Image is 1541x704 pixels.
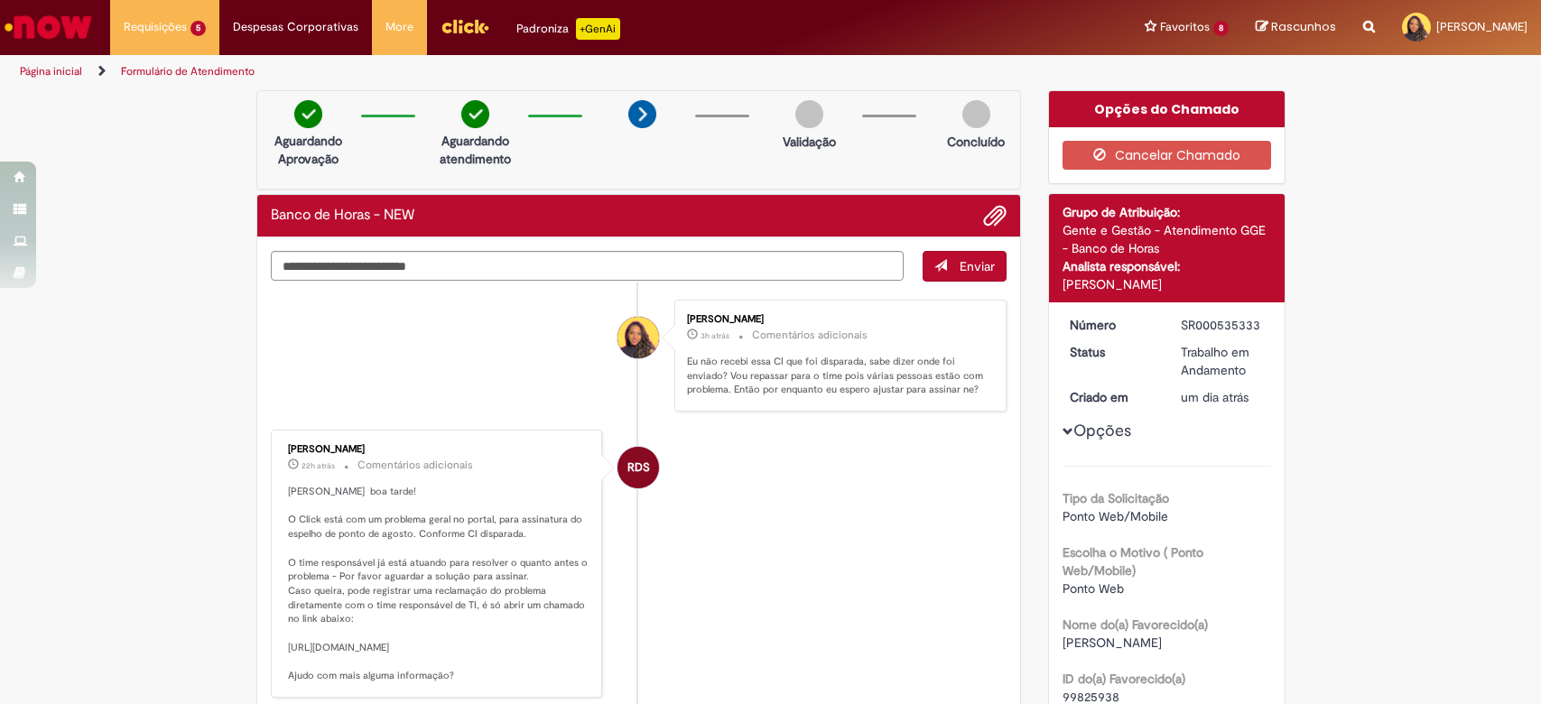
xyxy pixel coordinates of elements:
[1063,257,1271,275] div: Analista responsável:
[701,330,729,341] time: 28/08/2025 09:09:26
[923,251,1007,282] button: Enviar
[1063,544,1203,579] b: Escolha o Motivo ( Ponto Web/Mobile)
[441,13,489,40] img: click_logo_yellow_360x200.png
[617,447,659,488] div: Raquel De Souza
[294,100,322,128] img: check-circle-green.png
[783,133,836,151] p: Validação
[576,18,620,40] p: +GenAi
[1256,19,1336,36] a: Rascunhos
[628,100,656,128] img: arrow-next.png
[983,204,1007,227] button: Adicionar anexos
[1063,671,1185,687] b: ID do(a) Favorecido(a)
[687,314,988,325] div: [PERSON_NAME]
[687,355,988,397] p: Eu não recebi essa CI que foi disparada, sabe dizer onde foi enviado? Vou repassar para o time po...
[271,208,414,224] h2: Banco de Horas - NEW Histórico de tíquete
[1063,490,1169,506] b: Tipo da Solicitação
[795,100,823,128] img: img-circle-grey.png
[1063,221,1271,257] div: Gente e Gestão - Atendimento GGE - Banco de Horas
[271,251,905,282] textarea: Digite sua mensagem aqui...
[1436,19,1527,34] span: [PERSON_NAME]
[701,330,729,341] span: 3h atrás
[357,458,473,473] small: Comentários adicionais
[385,18,413,36] span: More
[752,328,868,343] small: Comentários adicionais
[1063,203,1271,221] div: Grupo de Atribuição:
[121,64,255,79] a: Formulário de Atendimento
[432,132,519,168] p: Aguardando atendimento
[1063,508,1168,524] span: Ponto Web/Mobile
[288,485,589,683] p: [PERSON_NAME] boa tarde! O Click está com um problema geral no portal, para assinatura do espelho...
[1056,388,1167,406] dt: Criado em
[20,64,82,79] a: Página inicial
[265,132,352,168] p: Aguardando Aprovação
[1056,316,1167,334] dt: Número
[288,444,589,455] div: [PERSON_NAME]
[1063,616,1208,633] b: Nome do(a) Favorecido(a)
[947,133,1005,151] p: Concluído
[1181,343,1265,379] div: Trabalho em Andamento
[14,55,1014,88] ul: Trilhas de página
[461,100,489,128] img: check-circle-green.png
[516,18,620,40] div: Padroniza
[1181,389,1249,405] span: um dia atrás
[1181,388,1265,406] div: 27/08/2025 08:24:07
[1063,275,1271,293] div: [PERSON_NAME]
[1181,389,1249,405] time: 27/08/2025 08:24:07
[1181,316,1265,334] div: SR000535333
[1063,141,1271,170] button: Cancelar Chamado
[617,317,659,358] div: Bruna Maria Ferreira
[302,460,335,471] span: 22h atrás
[1063,635,1162,651] span: [PERSON_NAME]
[960,258,995,274] span: Enviar
[1213,21,1229,36] span: 8
[627,446,650,489] span: RDS
[1049,91,1285,127] div: Opções do Chamado
[962,100,990,128] img: img-circle-grey.png
[233,18,358,36] span: Despesas Corporativas
[124,18,187,36] span: Requisições
[1063,580,1124,597] span: Ponto Web
[1160,18,1210,36] span: Favoritos
[2,9,95,45] img: ServiceNow
[1056,343,1167,361] dt: Status
[1271,18,1336,35] span: Rascunhos
[190,21,206,36] span: 5
[302,460,335,471] time: 27/08/2025 13:29:19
